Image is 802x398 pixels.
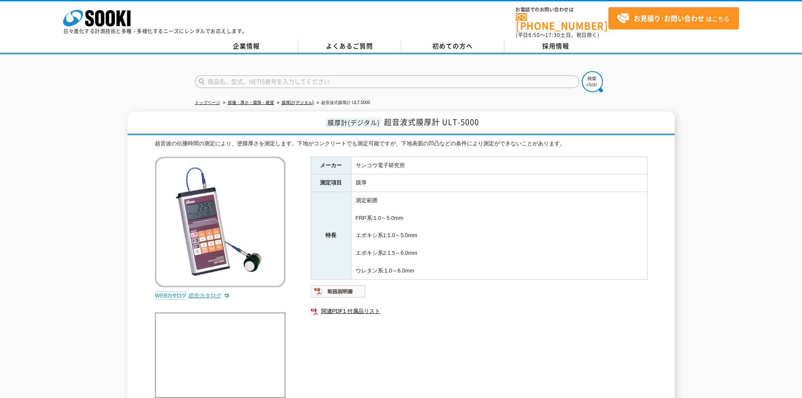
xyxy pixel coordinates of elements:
[311,174,351,192] th: 測定項目
[528,31,540,39] span: 8:50
[63,29,248,34] p: 日々進化する計測技術と多種・多様化するニーズにレンタルでお応えします。
[516,13,608,30] a: [PHONE_NUMBER]
[155,139,647,148] div: 超音波の伝播時間の測定により、塗膜厚さを測定します。下地がコンクリートでも測定可能ですが、下地表面の凹凸などの条件により測定ができないことがあります。
[516,7,608,12] span: お電話でのお問い合わせは
[351,174,647,192] td: 膜厚
[189,292,230,299] a: 総合カタログ
[315,99,370,107] li: 超音波式膜厚計 ULT-5000
[351,192,647,280] td: 測定範囲 FRP系:1.0～5.0mm エポキシ系1:1.0～5.0mm エポキシ系2:1.5～6.0mm ウレタン系:1.0～6.0mm
[155,291,187,300] img: webカタログ
[582,71,603,92] img: btn_search.png
[384,116,479,128] span: 超音波式膜厚計 ULT-5000
[401,40,504,53] a: 初めての方へ
[311,285,366,298] img: 取扱説明書
[195,40,298,53] a: 企業情報
[311,192,351,280] th: 特長
[634,13,704,23] strong: お見積り･お問い合わせ
[608,7,739,29] a: お見積り･お問い合わせはこちら
[351,157,647,174] td: サンコウ電子研究所
[311,306,647,317] a: 関連PDF1 付属品リスト
[504,40,607,53] a: 採用情報
[228,100,274,105] a: 探傷・厚さ・膜厚・硬度
[432,41,473,51] span: 初めての方へ
[311,291,366,297] a: 取扱説明書
[155,157,285,287] img: 超音波式膜厚計 ULT-5000
[195,75,579,88] input: 商品名、型式、NETIS番号を入力してください
[311,157,351,174] th: メーカー
[325,118,382,127] span: 膜厚計(デジタル)
[298,40,401,53] a: よくあるご質問
[516,31,599,39] span: (平日 ～ 土日、祝日除く)
[617,12,730,25] span: はこちら
[195,100,220,105] a: トップページ
[545,31,560,39] span: 17:30
[282,100,314,105] a: 膜厚計(デジタル)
